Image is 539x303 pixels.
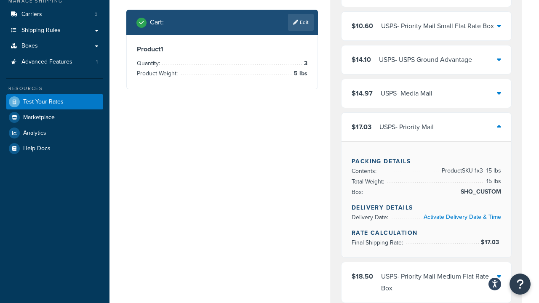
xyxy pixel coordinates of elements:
div: USPS - Priority Mail Medium Flat Rate Box [381,271,497,294]
span: Quantity: [137,59,162,68]
span: $18.50 [352,271,373,281]
span: 3 [302,58,307,69]
a: Advanced Features1 [6,54,103,70]
a: Carriers3 [6,7,103,22]
span: $14.97 [352,88,373,98]
a: Boxes [6,38,103,54]
span: 3 [95,11,98,18]
span: SHQ_CUSTOM [459,187,501,197]
span: 15 lbs [484,176,501,186]
span: Product Weight: [137,69,180,78]
span: 1 [96,58,98,66]
span: Analytics [23,130,46,137]
a: Edit [288,14,314,31]
a: Shipping Rules [6,23,103,38]
span: $17.03 [352,122,371,132]
span: $10.60 [352,21,373,31]
button: Open Resource Center [510,274,531,295]
span: Final Shipping Rate: [352,238,405,247]
h3: Product 1 [137,45,307,53]
div: USPS - USPS Ground Advantage [379,54,472,66]
h4: Delivery Details [352,203,501,212]
a: Activate Delivery Date & Time [424,213,501,221]
span: $17.03 [481,238,501,247]
span: Product SKU-1 x 3 - 15 lbs [440,166,501,176]
span: Help Docs [23,145,51,152]
h2: Cart : [150,19,164,26]
span: Shipping Rules [21,27,61,34]
span: $14.10 [352,55,371,64]
li: Advanced Features [6,54,103,70]
div: USPS - Priority Mail Small Flat Rate Box [381,20,494,32]
span: Carriers [21,11,42,18]
div: USPS - Media Mail [381,88,432,99]
span: Test Your Rates [23,98,64,106]
a: Analytics [6,125,103,141]
h4: Rate Calculation [352,229,501,237]
a: Test Your Rates [6,94,103,109]
div: Resources [6,85,103,92]
h4: Packing Details [352,157,501,166]
div: USPS - Priority Mail [379,121,434,133]
span: Boxes [21,43,38,50]
span: Total Weight: [352,177,386,186]
span: 5 lbs [292,69,307,79]
li: Carriers [6,7,103,22]
span: Contents: [352,167,379,175]
span: Box: [352,188,365,197]
a: Marketplace [6,110,103,125]
span: Advanced Features [21,58,72,66]
a: Help Docs [6,141,103,156]
span: Marketplace [23,114,55,121]
span: Delivery Date: [352,213,390,222]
